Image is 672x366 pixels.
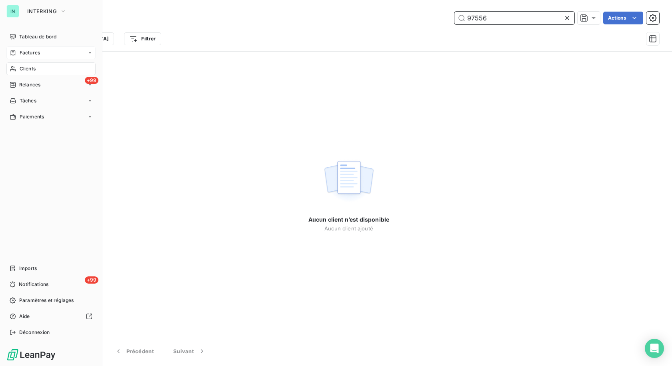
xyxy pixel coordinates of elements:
[19,297,74,304] span: Paramètres et réglages
[19,81,40,88] span: Relances
[454,12,574,24] input: Rechercher
[6,348,56,361] img: Logo LeanPay
[105,343,164,360] button: Précédent
[6,310,96,323] a: Aide
[164,343,216,360] button: Suivant
[6,94,96,107] a: Tâches
[20,65,36,72] span: Clients
[19,329,50,336] span: Déconnexion
[20,97,36,104] span: Tâches
[27,8,57,14] span: INTERKING
[19,313,30,320] span: Aide
[6,46,96,59] a: Factures
[324,225,373,232] span: Aucun client ajouté
[308,216,389,224] span: Aucun client n’est disponible
[19,265,37,272] span: Imports
[19,281,48,288] span: Notifications
[6,30,96,43] a: Tableau de bord
[20,113,44,120] span: Paiements
[6,262,96,275] a: Imports
[323,156,374,206] img: empty state
[19,33,56,40] span: Tableau de bord
[603,12,643,24] button: Actions
[6,294,96,307] a: Paramètres et réglages
[85,276,98,284] span: +99
[6,78,96,91] a: +99Relances
[6,62,96,75] a: Clients
[20,49,40,56] span: Factures
[124,32,161,45] button: Filtrer
[6,5,19,18] div: IN
[6,110,96,123] a: Paiements
[85,77,98,84] span: +99
[645,339,664,358] div: Open Intercom Messenger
